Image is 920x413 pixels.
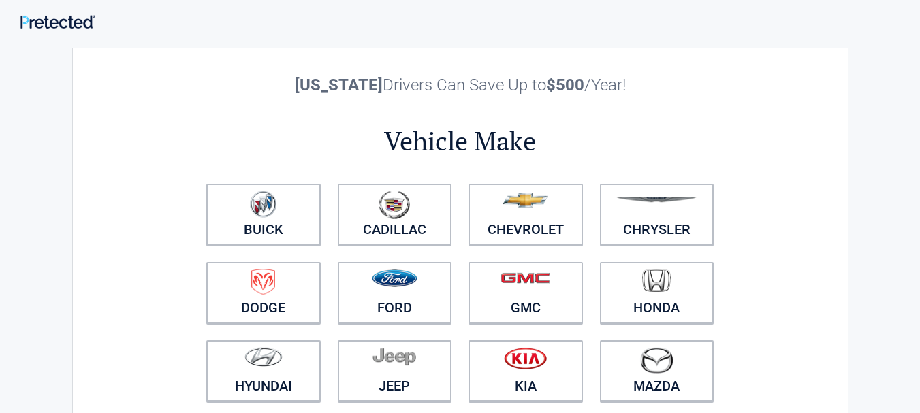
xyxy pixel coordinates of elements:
img: cadillac [379,191,410,219]
img: gmc [501,272,550,284]
img: chevrolet [503,193,548,208]
b: $500 [546,76,584,95]
a: GMC [469,262,583,323]
a: Ford [338,262,452,323]
img: mazda [639,347,673,374]
img: chrysler [615,197,698,203]
h2: Drivers Can Save Up to /Year [198,76,723,95]
a: Chrysler [600,184,714,245]
img: hyundai [244,347,283,367]
a: Kia [469,340,583,401]
a: Hyundai [206,340,321,401]
a: Dodge [206,262,321,323]
a: Mazda [600,340,714,401]
img: honda [642,269,671,293]
img: dodge [251,269,275,295]
a: Chevrolet [469,184,583,245]
a: Jeep [338,340,452,401]
b: [US_STATE] [295,76,383,95]
h2: Vehicle Make [198,124,723,159]
a: Honda [600,262,714,323]
img: jeep [372,347,416,366]
a: Cadillac [338,184,452,245]
img: Main Logo [20,15,95,29]
img: ford [372,269,417,287]
img: buick [250,191,276,218]
a: Buick [206,184,321,245]
img: kia [504,347,547,369]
